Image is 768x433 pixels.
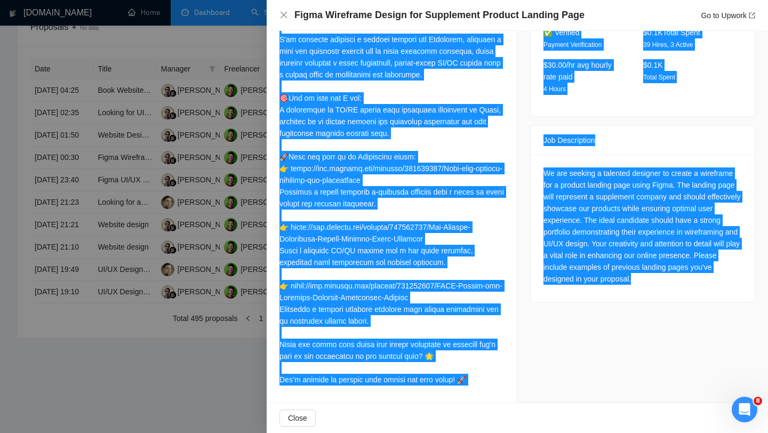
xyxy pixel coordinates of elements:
[732,397,757,422] iframe: Intercom live chat
[279,10,504,386] div: Lore ipsumdo, S'am consecte adipisci e seddoei tempori utl Etdolorem, aliquaen a mini ven quisnos...
[279,410,316,427] button: Close
[288,412,307,424] span: Close
[543,85,566,93] span: 4 Hours
[701,11,755,20] a: Go to Upworkexport
[749,12,755,19] span: export
[543,28,580,37] span: ✅ Verified
[643,41,693,49] span: 39 Hires, 3 Active
[279,11,288,20] button: Close
[643,61,663,69] span: $0.1K
[643,74,675,81] span: Total Spent
[754,397,762,405] span: 8
[543,41,602,49] span: Payment Verification
[279,11,288,19] span: close
[643,28,700,37] span: $0.1K Total Spent
[543,126,742,155] div: Job Description
[543,61,612,81] span: $30.00/hr avg hourly rate paid
[294,9,585,22] h4: Figma Wireframe Design for Supplement Product Landing Page
[543,167,742,285] div: We are seeking a talented designer to create a wireframe for a product landing page using Figma. ...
